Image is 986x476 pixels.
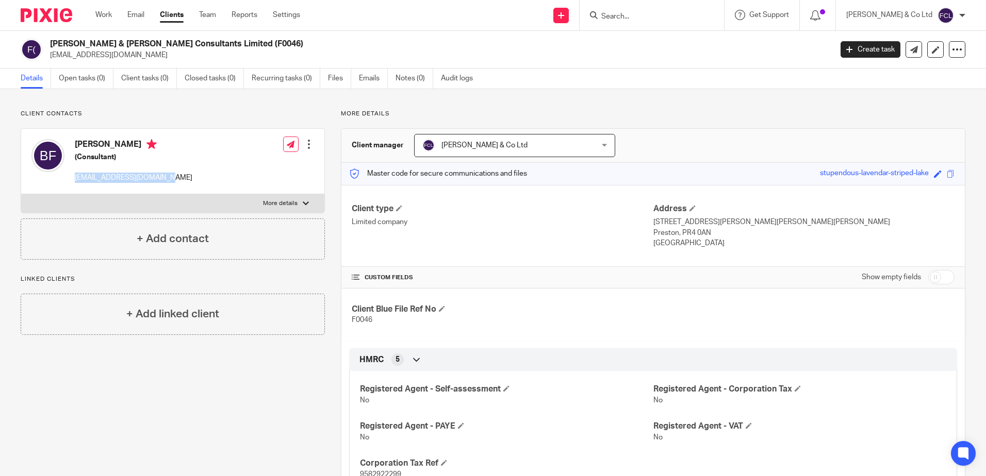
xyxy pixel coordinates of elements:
h4: Client type [352,203,653,214]
h5: (Consultant) [75,152,192,162]
p: Master code for secure communications and files [349,168,527,179]
h4: Client Blue File Ref No [352,304,653,315]
p: More details [263,199,298,208]
h4: Registered Agent - PAYE [360,421,653,432]
a: Audit logs [441,69,481,89]
img: svg%3E [21,39,42,60]
span: No [653,434,663,441]
a: Team [199,10,216,20]
img: Pixie [21,8,72,22]
p: Client contacts [21,110,325,118]
img: svg%3E [31,139,64,172]
p: Preston, PR4 0AN [653,228,955,238]
a: Emails [359,69,388,89]
h4: CUSTOM FIELDS [352,274,653,282]
a: Closed tasks (0) [185,69,244,89]
p: Limited company [352,217,653,227]
a: Work [95,10,112,20]
img: svg%3E [422,139,435,151]
a: Recurring tasks (0) [252,69,320,89]
a: Clients [160,10,184,20]
h4: + Add linked client [126,306,219,322]
div: stupendous-lavendar-striped-lake [820,168,929,180]
h4: [PERSON_NAME] [75,139,192,152]
span: 5 [396,354,400,365]
a: Notes (0) [396,69,433,89]
span: No [360,434,369,441]
a: Email [127,10,144,20]
span: Get Support [749,11,789,19]
a: Create task [841,41,900,58]
a: Settings [273,10,300,20]
span: [PERSON_NAME] & Co Ltd [441,142,528,149]
a: Client tasks (0) [121,69,177,89]
span: No [653,397,663,404]
h4: Corporation Tax Ref [360,458,653,469]
h2: [PERSON_NAME] & [PERSON_NAME] Consultants Limited (F0046) [50,39,670,49]
h4: Registered Agent - Corporation Tax [653,384,946,395]
img: svg%3E [938,7,954,24]
h3: Client manager [352,140,404,150]
a: Reports [232,10,257,20]
p: [EMAIL_ADDRESS][DOMAIN_NAME] [75,173,192,183]
h4: Registered Agent - VAT [653,421,946,432]
h4: Registered Agent - Self-assessment [360,384,653,395]
p: [EMAIL_ADDRESS][DOMAIN_NAME] [50,50,825,60]
span: No [360,397,369,404]
h4: Address [653,203,955,214]
p: [GEOGRAPHIC_DATA] [653,238,955,248]
p: [PERSON_NAME] & Co Ltd [846,10,932,20]
span: HMRC [359,354,384,365]
p: [STREET_ADDRESS][PERSON_NAME][PERSON_NAME][PERSON_NAME] [653,217,955,227]
i: Primary [146,139,157,149]
span: F0046 [352,316,372,324]
h4: + Add contact [137,231,209,247]
p: Linked clients [21,275,325,283]
p: More details [341,110,965,118]
input: Search [600,12,693,22]
label: Show empty fields [862,272,921,282]
a: Details [21,69,51,89]
a: Files [328,69,351,89]
a: Open tasks (0) [59,69,113,89]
